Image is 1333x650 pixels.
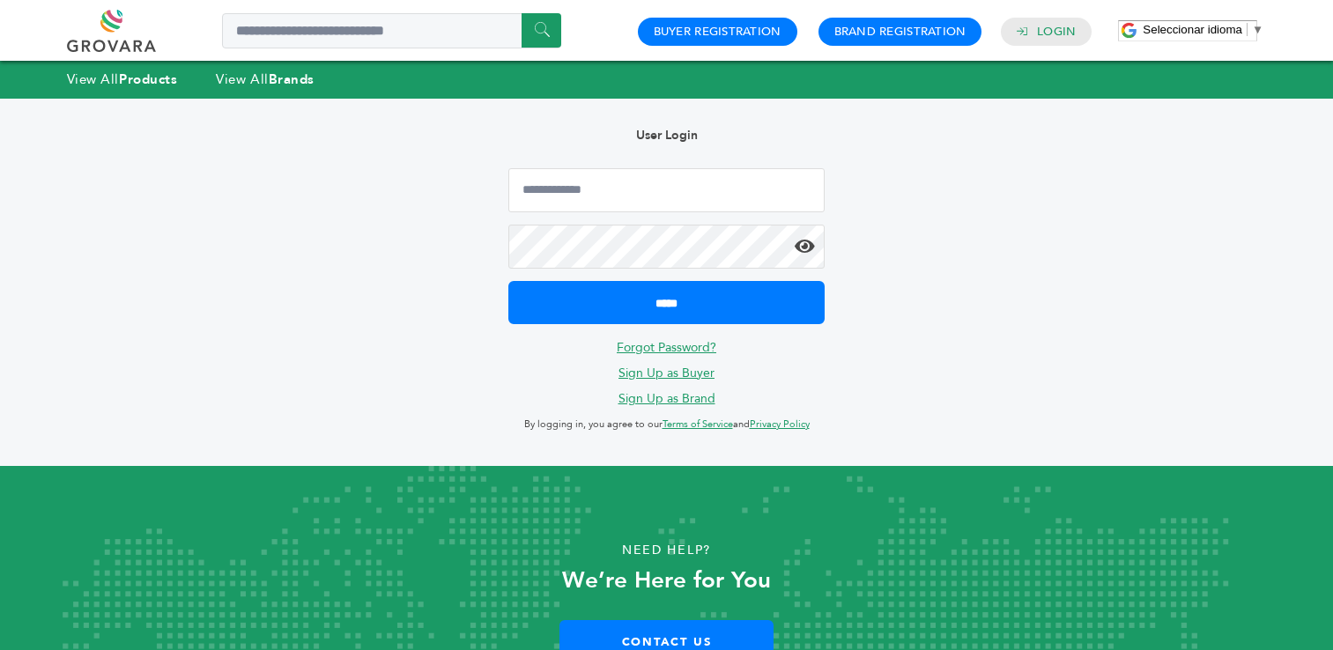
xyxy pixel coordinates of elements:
[1143,23,1242,36] span: Seleccionar idioma
[1143,23,1263,36] a: Seleccionar idioma​
[508,168,824,212] input: Email Address
[618,365,715,381] a: Sign Up as Buyer
[1037,24,1076,40] a: Login
[1247,23,1248,36] span: ​
[654,24,781,40] a: Buyer Registration
[562,565,771,596] strong: We’re Here for You
[216,70,315,88] a: View AllBrands
[67,537,1267,564] p: Need Help?
[269,70,315,88] strong: Brands
[636,127,698,144] b: User Login
[222,13,561,48] input: Search a product or brand...
[508,225,824,269] input: Password
[119,70,177,88] strong: Products
[67,70,178,88] a: View AllProducts
[508,414,824,435] p: By logging in, you agree to our and
[1252,23,1263,36] span: ▼
[834,24,966,40] a: Brand Registration
[618,390,715,407] a: Sign Up as Brand
[617,339,716,356] a: Forgot Password?
[750,417,810,431] a: Privacy Policy
[663,417,733,431] a: Terms of Service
